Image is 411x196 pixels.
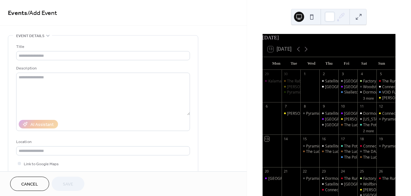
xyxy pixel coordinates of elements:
[263,78,282,84] div: Kalamazoo Photo Collective Meetup
[359,136,364,141] div: 18
[338,111,357,116] div: Glow Hall
[382,78,402,84] div: The RunOff
[378,169,383,174] div: 26
[263,34,395,42] div: [DATE]
[268,176,306,181] div: [GEOGRAPHIC_DATA]
[340,72,345,76] div: 3
[319,78,338,84] div: Satellite Records Open Mic
[357,149,376,154] div: The DAAC
[357,176,376,181] div: Factory Coffee (Frank St)
[306,149,332,154] div: The Lucky Wolf
[361,128,376,133] button: 2 more
[268,78,332,84] div: Kalamazoo Photo Collective Meetup
[357,187,376,193] div: Bell's Eccentric Cafe
[16,139,189,145] div: Location
[282,111,301,116] div: Bell's Eccentric Cafe
[376,143,395,149] div: Pyramid Scheme
[282,89,301,95] div: Pyramid Scheme
[302,169,307,174] div: 22
[300,111,319,116] div: Pyramid Scheme
[338,57,355,70] div: Fri
[302,72,307,76] div: 1
[16,65,189,72] div: Description
[306,111,336,116] div: Pyramid Scheme
[325,149,351,154] div: The Lucky Wolf
[376,111,395,116] div: Connecting Chords Fest (Bell's Eccentric Cafe)
[282,84,301,89] div: Bell's Eccentric Cafe
[303,57,320,70] div: Wed
[321,169,326,174] div: 23
[287,111,343,116] div: [PERSON_NAME] Eccentric Cafe
[340,104,345,109] div: 10
[344,176,364,181] div: The RunOff
[287,78,313,84] div: The Rabbithole
[264,104,269,109] div: 6
[376,176,395,181] div: The RunOff
[382,176,402,181] div: The RunOff
[344,143,372,149] div: The Potato Sack
[319,181,338,187] div: Satellite Records Open Mic
[357,111,376,116] div: Dormouse Theater: Kzoo Zine Fest
[376,116,395,122] div: Pyramid Scheme
[357,116,376,122] div: Washington Avenue Arts & Culture Crawl
[363,154,389,160] div: The Lucky Wolf
[344,181,382,187] div: [GEOGRAPHIC_DATA]
[359,104,364,109] div: 11
[321,72,326,76] div: 2
[376,89,395,95] div: VOID Fundraiser (The Polish Hall @ Factory Coffee)
[263,176,282,181] div: Glow Hall
[321,136,326,141] div: 16
[363,84,391,89] div: Woodstock Fest
[300,176,319,181] div: Pyramid Scheme
[10,177,49,191] a: Cancel
[338,149,357,154] div: The Lucky Wolf
[21,181,38,188] span: Cancel
[338,116,357,122] div: Bell's Eccentric Cafe
[378,104,383,109] div: 12
[319,176,338,181] div: Dormouse: Rad Riso Open Print
[268,57,285,70] div: Mon
[264,136,269,141] div: 13
[338,84,357,89] div: Glow Hall
[338,176,357,181] div: The RunOff
[325,143,372,149] div: Satellite Records Open Mic
[344,89,364,95] div: Skelletones
[325,122,363,127] div: [GEOGRAPHIC_DATA]
[264,169,269,174] div: 20
[338,78,357,84] div: Dormouse Theater
[376,78,395,84] div: The RunOff
[344,84,382,89] div: [GEOGRAPHIC_DATA]
[8,7,27,19] a: Events
[338,154,357,160] div: The Polish Hall @ Factory Coffee
[357,84,376,89] div: Woodstock Fest
[357,143,376,149] div: Connecting Chords Fest (Downtown Public Library)
[284,72,288,76] div: 30
[264,72,269,76] div: 29
[338,143,357,149] div: The Potato Sack
[319,149,338,154] div: The Lucky Wolf
[359,72,364,76] div: 4
[344,78,382,84] div: [GEOGRAPHIC_DATA]
[357,181,376,187] div: Wolfbird House (St. Joseph)
[300,149,319,154] div: The Lucky Wolf
[361,95,376,101] button: 3 more
[344,149,370,154] div: The Lucky Wolf
[325,176,380,181] div: Dormouse: Rad Riso Open Print
[325,84,363,89] div: [GEOGRAPHIC_DATA]
[376,95,395,101] div: Bell's Eccentric Cafe
[357,89,376,95] div: Dormouse: Rad Riso Open Print
[16,43,189,50] div: Title
[320,57,338,70] div: Thu
[319,116,338,122] div: Glow Hall
[325,116,363,122] div: [GEOGRAPHIC_DATA]
[319,122,338,127] div: Dormouse Theater
[344,116,400,122] div: [PERSON_NAME] Eccentric Cafe
[300,143,319,149] div: Pyramid Scheme
[373,57,390,70] div: Sun
[319,111,338,116] div: Satellite Records Open Mic
[344,154,401,160] div: The Polish Hall @ Factory Coffee
[344,122,370,127] div: The Lucky Wolf
[27,7,57,19] span: / Add Event
[284,104,288,109] div: 7
[338,122,357,127] div: The Lucky Wolf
